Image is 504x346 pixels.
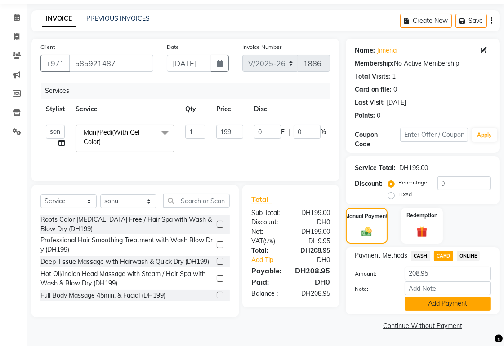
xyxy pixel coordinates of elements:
span: 5% [265,237,273,245]
span: Payment Methods [355,251,407,260]
span: % [321,127,326,137]
div: Paid: [245,276,291,287]
div: Roots Color [MEDICAL_DATA] Free / Hair Spa with Wash & Blow Dry (DH199) [40,215,213,234]
input: Search by Name/Mobile/Email/Code [69,55,153,72]
label: Percentage [398,179,427,187]
div: Coupon Code [355,130,400,149]
label: Fixed [398,190,412,198]
button: Save [455,14,487,28]
div: DH208.95 [291,289,337,298]
th: Disc [249,99,331,119]
div: 0 [393,85,397,94]
div: 1 [392,72,396,81]
div: DH199.00 [291,208,337,218]
div: Professional Hair Smoothing Treatment with Wash Blow Dry (DH199) [40,236,213,254]
span: Mani/Pedi(With Gel Color) [84,128,139,146]
a: Continue Without Payment [348,321,498,331]
input: Amount [405,267,491,280]
div: Deep Cleaning Facial with Neck & Shoulder / Head Massage & Collagen Mask (DH199) [40,303,213,322]
div: DH208.95 [288,265,337,276]
div: Total Visits: [355,72,390,81]
div: Sub Total: [245,208,291,218]
div: 0 [377,111,380,120]
div: Deep Tissue Massage with Hairwash & Quick Dry (DH199) [40,257,209,267]
img: _cash.svg [358,226,375,237]
div: Membership: [355,59,394,68]
span: ONLINE [457,251,480,261]
input: Enter Offer / Coupon Code [400,128,468,142]
div: Discount: [355,179,383,188]
div: DH199.00 [399,163,428,173]
input: Add Note [405,281,491,295]
div: Service Total: [355,163,396,173]
div: Full Body Massage 45min. & Facial (DH199) [40,291,165,300]
div: Balance : [245,289,291,298]
div: DH199.00 [291,227,337,237]
span: | [288,127,290,137]
div: Net: [245,227,291,237]
div: Hot Oil/Indian Head Massage with Steam / Hair Spa with Wash & Blow Dry (DH199) [40,269,213,288]
div: Name: [355,46,375,55]
span: Vat [251,237,263,245]
th: Service [70,99,180,119]
div: [DATE] [387,98,406,107]
span: F [281,127,285,137]
button: +971 [40,55,70,72]
span: CARD [434,251,453,261]
label: Manual Payment [345,212,388,220]
button: Add Payment [405,297,491,311]
span: CASH [411,251,430,261]
label: Note: [348,285,398,293]
th: Price [211,99,249,119]
a: x [101,138,105,146]
a: PREVIOUS INVOICES [86,14,150,22]
div: Discount: [245,218,291,227]
th: Stylist [40,99,70,119]
div: DH0 [291,276,337,287]
label: Client [40,43,55,51]
div: Points: [355,111,375,120]
span: Total [251,195,272,204]
a: Add Tip [245,255,299,265]
button: Apply [472,128,497,142]
div: Payable: [245,265,288,276]
div: DH9.95 [291,237,337,246]
div: Services [41,83,337,99]
div: DH208.95 [291,246,337,255]
label: Amount: [348,270,398,278]
th: Qty [180,99,211,119]
img: _gift.svg [413,225,431,238]
a: INVOICE [42,11,76,27]
label: Invoice Number [242,43,281,51]
a: Jimena [377,46,397,55]
input: Search or Scan [163,194,230,208]
div: Card on file: [355,85,392,94]
div: Total: [245,246,291,255]
div: Last Visit: [355,98,385,107]
div: DH0 [299,255,337,265]
label: Redemption [406,211,437,219]
div: DH0 [291,218,337,227]
label: Date [167,43,179,51]
div: ( ) [245,237,291,246]
button: Create New [400,14,452,28]
div: No Active Membership [355,59,491,68]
